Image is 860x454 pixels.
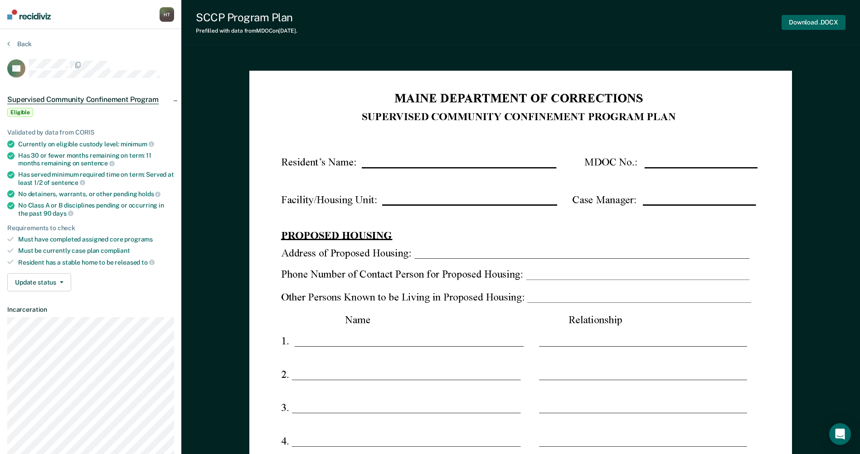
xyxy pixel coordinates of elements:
[101,247,130,254] span: compliant
[81,159,115,167] span: sentence
[18,140,174,148] div: Currently on eligible custody level:
[124,236,153,243] span: programs
[51,179,85,186] span: sentence
[7,95,159,104] span: Supervised Community Confinement Program
[829,423,851,445] div: Open Intercom Messenger
[7,306,174,314] dt: Incarceration
[782,15,845,30] button: Download .DOCX
[141,259,155,266] span: to
[196,11,297,24] div: SCCP Program Plan
[160,7,174,22] button: HT
[18,247,174,255] div: Must be currently case plan
[7,224,174,232] div: Requirements to check
[7,129,174,136] div: Validated by data from CORIS
[7,273,71,291] button: Update status
[18,258,174,266] div: Resident has a stable home to be released
[138,190,160,198] span: holds
[121,140,154,148] span: minimum
[18,202,174,217] div: No Class A or B disciplines pending or occurring in the past 90
[7,108,33,117] span: Eligible
[7,10,51,19] img: Recidiviz
[18,152,174,167] div: Has 30 or fewer months remaining on term: 11 months remaining on
[7,40,32,48] button: Back
[18,171,174,186] div: Has served minimum required time on term: Served at least 1/2 of
[53,210,73,217] span: days
[18,236,174,243] div: Must have completed assigned core
[196,28,297,34] div: Prefilled with data from MDOC on [DATE] .
[18,190,174,198] div: No detainers, warrants, or other pending
[160,7,174,22] div: H T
